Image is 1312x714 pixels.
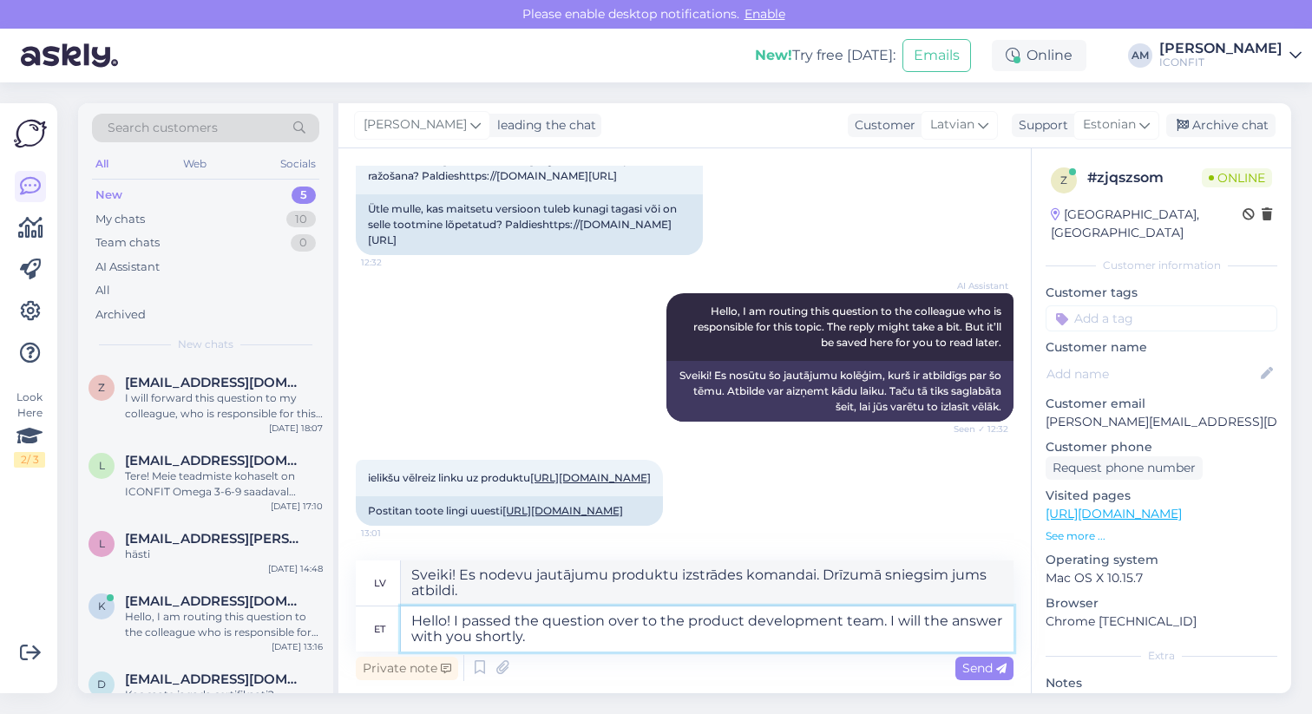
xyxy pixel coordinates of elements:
[693,305,1004,349] span: Hello, I am routing this question to the colleague who is responsible for this topic. The reply m...
[1202,168,1272,187] span: Online
[1159,42,1282,56] div: [PERSON_NAME]
[268,562,323,575] div: [DATE] 14:48
[401,560,1014,606] textarea: Sveiki! Es nodevu jautājumu produktu izstrādes komandai. Drīzumā sniegsim jums atbildi.
[356,657,458,680] div: Private note
[739,6,790,22] span: Enable
[374,568,386,598] div: lv
[14,390,45,468] div: Look Here
[277,153,319,175] div: Socials
[502,504,623,517] a: [URL][DOMAIN_NAME]
[291,234,316,252] div: 0
[98,381,105,394] span: Z
[943,423,1008,436] span: Seen ✓ 12:32
[125,609,323,640] div: Hello, I am routing this question to the colleague who is responsible for this topic. The reply m...
[1051,206,1243,242] div: [GEOGRAPHIC_DATA], [GEOGRAPHIC_DATA]
[401,606,1014,652] textarea: Hello! I passed the question over to the product development team. I will the answer with you sho...
[14,117,47,150] img: Askly Logo
[95,306,146,324] div: Archived
[1083,115,1136,134] span: Estonian
[1046,551,1277,569] p: Operating system
[286,211,316,228] div: 10
[1046,487,1277,505] p: Visited pages
[1046,528,1277,544] p: See more ...
[99,537,105,550] span: l
[902,39,971,72] button: Emails
[1046,456,1203,480] div: Request phone number
[755,47,792,63] b: New!
[1159,42,1302,69] a: [PERSON_NAME]ICONFIT
[180,153,210,175] div: Web
[361,527,426,540] span: 13:01
[930,115,974,134] span: Latvian
[1046,258,1277,273] div: Customer information
[1046,612,1277,631] p: Chrome [TECHNICAL_ID]
[1087,167,1202,188] div: # zjqszsom
[95,187,122,204] div: New
[125,671,305,687] span: Dianaminin@hotmail.com
[490,116,596,134] div: leading the chat
[1046,305,1277,331] input: Add a tag
[1159,56,1282,69] div: ICONFIT
[530,471,651,484] a: [URL][DOMAIN_NAME]
[95,282,110,299] div: All
[92,153,112,175] div: All
[125,687,323,703] div: Kas saate jagada sertifikaati?
[848,116,915,134] div: Customer
[1046,569,1277,587] p: Mac OS X 10.15.7
[99,459,105,472] span: l
[666,361,1014,422] div: Sveiki! Es nosūtu šo jautājumu kolēģim, kurš ir atbildīgs par šo tēmu. Atbilde var aizņemt kādu l...
[178,337,233,352] span: New chats
[374,614,385,644] div: et
[992,40,1086,71] div: Online
[364,115,467,134] span: [PERSON_NAME]
[125,468,323,500] div: Tere! Meie teadmiste kohaselt on ICONFIT Omega 3-6-9 saadaval pehmekapslitena. Kuna meil puudub t...
[125,375,305,390] span: ZaluE@yahoo.com
[125,453,305,468] span: lyakosven@gmail.com
[14,452,45,468] div: 2 / 3
[95,211,145,228] div: My chats
[1046,648,1277,664] div: Extra
[95,259,160,276] div: AI Assistant
[1046,338,1277,357] p: Customer name
[943,279,1008,292] span: AI Assistant
[108,119,218,137] span: Search customers
[755,45,895,66] div: Try free [DATE]:
[125,593,305,609] span: Kratos77@inbox.lv
[1046,284,1277,302] p: Customer tags
[98,599,106,612] span: K
[356,194,703,255] div: Ütle mulle, kas maitsetu versioon tuleb kunagi tagasi või on selle tootmine lõpetatud? Paldieshtt...
[1046,395,1277,413] p: Customer email
[269,422,323,435] div: [DATE] 18:07
[95,234,160,252] div: Team chats
[356,496,663,526] div: Postitan toote lingi uuesti
[1046,438,1277,456] p: Customer phone
[1046,364,1257,383] input: Add name
[1060,174,1067,187] span: z
[1012,116,1068,134] div: Support
[271,500,323,513] div: [DATE] 17:10
[125,390,323,422] div: I will forward this question to my colleague, who is responsible for this. The reply will be here...
[1046,506,1182,521] a: [URL][DOMAIN_NAME]
[125,547,323,562] div: hästi
[292,187,316,204] div: 5
[97,678,106,691] span: D
[1046,594,1277,612] p: Browser
[1166,114,1276,137] div: Archive chat
[962,660,1007,676] span: Send
[125,531,305,547] span: ly.heinonen@mail.ee
[1128,43,1152,68] div: AM
[1046,413,1277,431] p: [PERSON_NAME][EMAIL_ADDRESS][DOMAIN_NAME]
[361,256,426,269] span: 12:32
[272,640,323,653] div: [DATE] 13:16
[1046,674,1277,692] p: Notes
[368,471,651,484] span: ielikšu vēlreiz linku uz produktu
